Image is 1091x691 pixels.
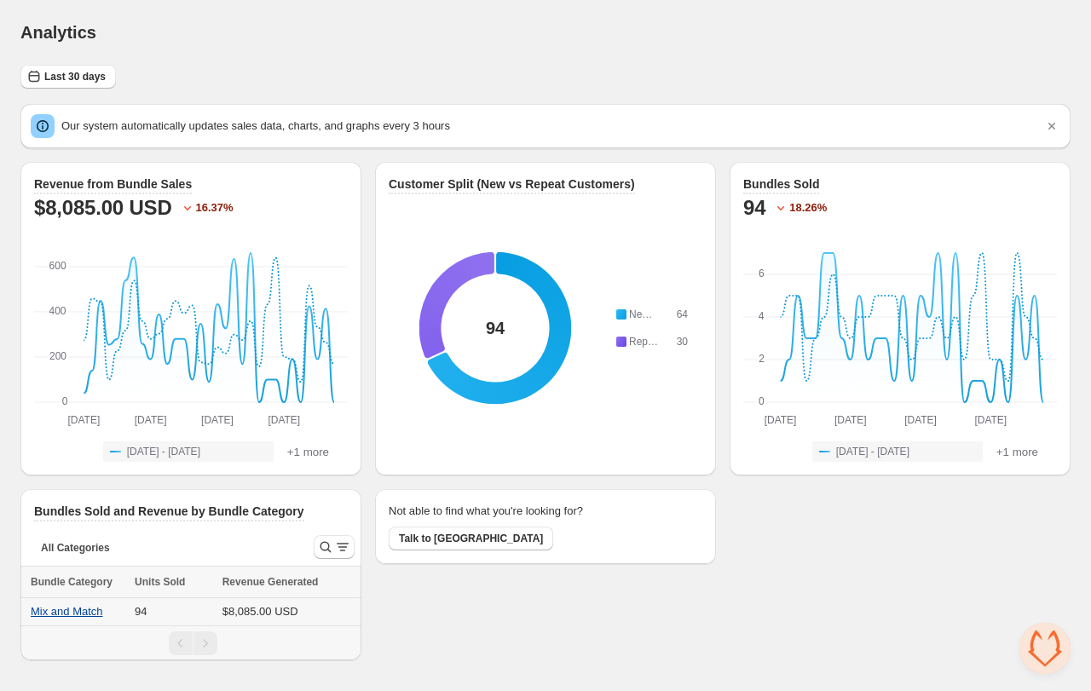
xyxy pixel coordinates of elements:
[268,414,300,426] text: [DATE]
[34,503,304,520] h3: Bundles Sold and Revenue by Bundle Category
[41,541,110,555] span: All Categories
[629,336,709,348] span: Repeat Customer
[20,625,361,660] nav: Pagination
[789,199,827,216] h2: 18.26 %
[62,395,68,407] text: 0
[812,441,983,462] button: [DATE] - [DATE]
[759,310,765,322] text: 4
[49,350,66,362] text: 200
[626,305,676,324] td: New Customer
[34,194,172,222] h2: $8,085.00 USD
[103,441,274,462] button: [DATE] - [DATE]
[834,414,867,426] text: [DATE]
[222,573,319,590] span: Revenue Generated
[765,414,797,426] text: [DATE]
[626,332,676,351] td: Repeat Customer
[222,573,336,590] button: Revenue Generated
[1040,114,1064,138] button: Dismiss notification
[127,445,200,458] span: [DATE] - [DATE]
[759,395,765,407] text: 0
[743,194,765,222] h2: 94
[31,573,124,590] div: Bundle Category
[389,176,635,193] h3: Customer Split (New vs Repeat Customers)
[135,414,167,426] text: [DATE]
[974,414,1007,426] text: [DATE]
[20,65,116,89] button: Last 30 days
[222,605,298,618] span: $8,085.00 USD
[61,119,450,132] span: Our system automatically updates sales data, charts, and graphs every 3 hours
[67,414,100,426] text: [DATE]
[314,535,355,559] button: Search and filter results
[196,199,234,216] h2: 16.37 %
[20,22,96,43] h1: Analytics
[759,353,765,365] text: 2
[677,308,688,320] span: 64
[201,414,234,426] text: [DATE]
[904,414,937,426] text: [DATE]
[991,441,1043,462] button: +1 more
[135,605,147,618] span: 94
[135,573,202,590] button: Units Sold
[34,176,192,193] h3: Revenue from Bundle Sales
[135,573,185,590] span: Units Sold
[44,70,106,83] span: Last 30 days
[282,441,334,462] button: +1 more
[759,268,765,279] text: 6
[49,305,66,317] text: 400
[49,260,66,272] text: 600
[743,176,819,193] h3: Bundles Sold
[677,336,688,348] span: 30
[1019,623,1071,674] div: Open chat
[389,503,583,520] h2: Not able to find what you're looking for?
[389,527,553,550] button: Talk to [GEOGRAPHIC_DATA]
[399,532,543,545] span: Talk to [GEOGRAPHIC_DATA]
[629,308,696,320] span: New Customer
[31,605,103,618] button: Mix and Match
[836,445,909,458] span: [DATE] - [DATE]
